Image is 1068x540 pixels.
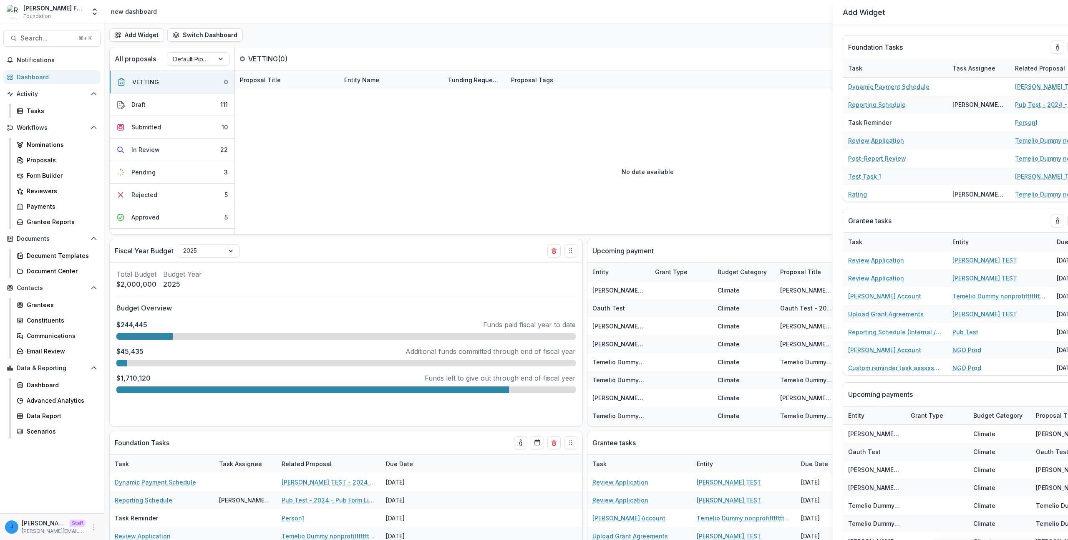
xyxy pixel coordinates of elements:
[1015,118,1038,127] a: Person1
[848,363,942,372] a: Custom reminder task asssssssssinged
[973,519,995,528] div: Climate
[848,346,921,354] a: [PERSON_NAME] Account
[952,256,1017,265] a: [PERSON_NAME] TEST
[848,292,921,300] a: [PERSON_NAME] Account
[973,483,995,492] div: Climate
[968,406,1031,424] div: Budget Category
[1051,40,1064,54] button: toggle-assigned-to-me
[848,502,978,509] a: Temelio Dummy nonprofittttttttt a4 sda16s5d
[952,346,981,354] a: NGO Prod
[973,465,995,474] div: Climate
[848,172,881,181] a: Test Task 1
[843,406,906,424] div: Entity
[906,406,968,424] div: Grant Type
[843,237,867,246] div: Task
[848,484,926,491] a: [PERSON_NAME] Individual
[848,42,903,52] p: Foundation Tasks
[848,389,913,399] p: Upcoming payments
[848,328,942,336] a: Reporting Schedule (Internal / External)
[947,233,1052,251] div: Entity
[906,411,948,420] div: Grant Type
[968,411,1028,420] div: Budget Category
[843,59,947,77] div: Task
[848,310,924,318] a: Upload Grant Agreements
[848,190,867,199] a: Rating
[952,190,1005,199] div: [PERSON_NAME] T1
[952,100,1005,109] div: [PERSON_NAME] T1
[848,136,904,145] a: Review Application
[843,233,947,251] div: Task
[952,274,1017,283] a: [PERSON_NAME] TEST
[947,64,1000,73] div: Task Assignee
[843,64,867,73] div: Task
[848,256,904,265] a: Review Application
[952,310,1017,318] a: [PERSON_NAME] TEST
[848,100,906,109] a: Reporting Schedule
[848,118,892,127] p: Task Reminder
[848,466,913,473] a: [PERSON_NAME] TEST
[947,237,974,246] div: Entity
[973,429,995,438] div: Climate
[973,501,995,510] div: Climate
[952,292,1047,300] a: Temelio Dummy nonprofittttttttt a4 sda16s5d
[848,82,929,91] a: Dynamic Payment Schedule
[848,448,881,455] a: Oauth Test
[848,274,904,283] a: Review Application
[947,59,1010,77] div: Task Assignee
[848,216,892,226] p: Grantee tasks
[952,363,981,372] a: NGO Prod
[952,328,978,336] a: Pub Test
[843,411,869,420] div: Entity
[848,154,906,163] a: Post-Report Review
[973,447,995,456] div: Climate
[848,430,926,437] a: [PERSON_NAME] Draft Test
[848,520,978,527] a: Temelio Dummy nonprofittttttttt a4 sda16s5d
[1051,214,1064,227] button: toggle-assigned-to-me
